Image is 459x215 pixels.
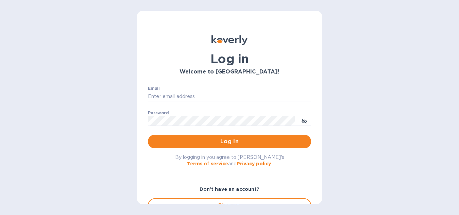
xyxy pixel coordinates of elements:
[148,86,160,90] label: Email
[297,114,311,128] button: toggle password visibility
[153,137,306,146] span: Log in
[237,161,271,166] a: Privacy policy
[148,198,311,212] button: Sign up
[148,135,311,148] button: Log in
[211,35,248,45] img: Koverly
[148,111,169,115] label: Password
[200,186,260,192] b: Don't have an account?
[175,154,284,166] span: By logging in you agree to [PERSON_NAME]'s and .
[148,69,311,75] h3: Welcome to [GEOGRAPHIC_DATA]!
[187,161,228,166] a: Terms of service
[148,52,311,66] h1: Log in
[148,92,311,102] input: Enter email address
[154,201,305,209] span: Sign up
